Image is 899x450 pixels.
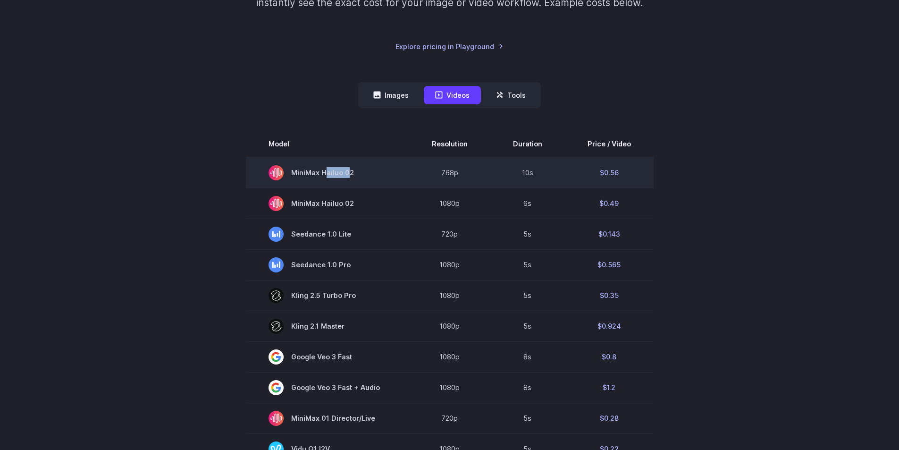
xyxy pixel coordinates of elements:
td: $0.8 [565,341,654,372]
td: $0.924 [565,311,654,341]
td: 8s [490,372,565,403]
td: 5s [490,280,565,311]
td: 6s [490,188,565,219]
td: $0.143 [565,219,654,249]
th: Resolution [409,131,490,157]
span: MiniMax Hailuo 02 [269,196,386,211]
span: Kling 2.5 Turbo Pro [269,288,386,303]
td: 1080p [409,341,490,372]
span: MiniMax 01 Director/Live [269,411,386,426]
button: Images [362,86,420,104]
span: Seedance 1.0 Pro [269,257,386,272]
td: $0.35 [565,280,654,311]
th: Price / Video [565,131,654,157]
td: 5s [490,219,565,249]
td: 8s [490,341,565,372]
td: $0.28 [565,403,654,433]
td: 1080p [409,188,490,219]
td: 10s [490,157,565,188]
td: 1080p [409,280,490,311]
td: $0.56 [565,157,654,188]
td: 1080p [409,372,490,403]
td: $0.565 [565,249,654,280]
td: 1080p [409,249,490,280]
span: Kling 2.1 Master [269,319,386,334]
button: Videos [424,86,481,104]
th: Duration [490,131,565,157]
td: $0.49 [565,188,654,219]
td: 1080p [409,311,490,341]
td: 720p [409,403,490,433]
span: Google Veo 3 Fast + Audio [269,380,386,395]
td: 768p [409,157,490,188]
button: Tools [485,86,537,104]
a: Explore pricing in Playground [395,41,504,52]
td: $1.2 [565,372,654,403]
td: 5s [490,403,565,433]
td: 5s [490,249,565,280]
span: Google Veo 3 Fast [269,349,386,365]
span: Seedance 1.0 Lite [269,227,386,242]
td: 5s [490,311,565,341]
td: 720p [409,219,490,249]
span: MiniMax Hailuo 02 [269,165,386,180]
th: Model [246,131,409,157]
